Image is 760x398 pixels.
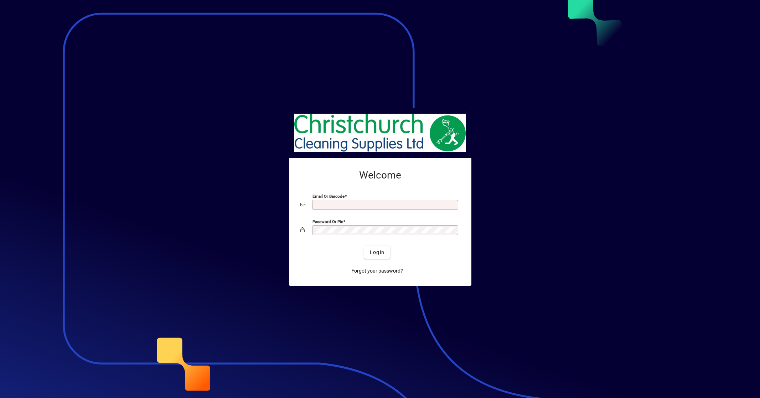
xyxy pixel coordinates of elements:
span: Login [370,249,384,256]
a: Forgot your password? [348,264,406,277]
mat-label: Password or Pin [312,219,343,224]
button: Login [364,246,390,259]
h2: Welcome [300,169,460,181]
mat-label: Email or Barcode [312,194,345,199]
span: Forgot your password? [351,267,403,275]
